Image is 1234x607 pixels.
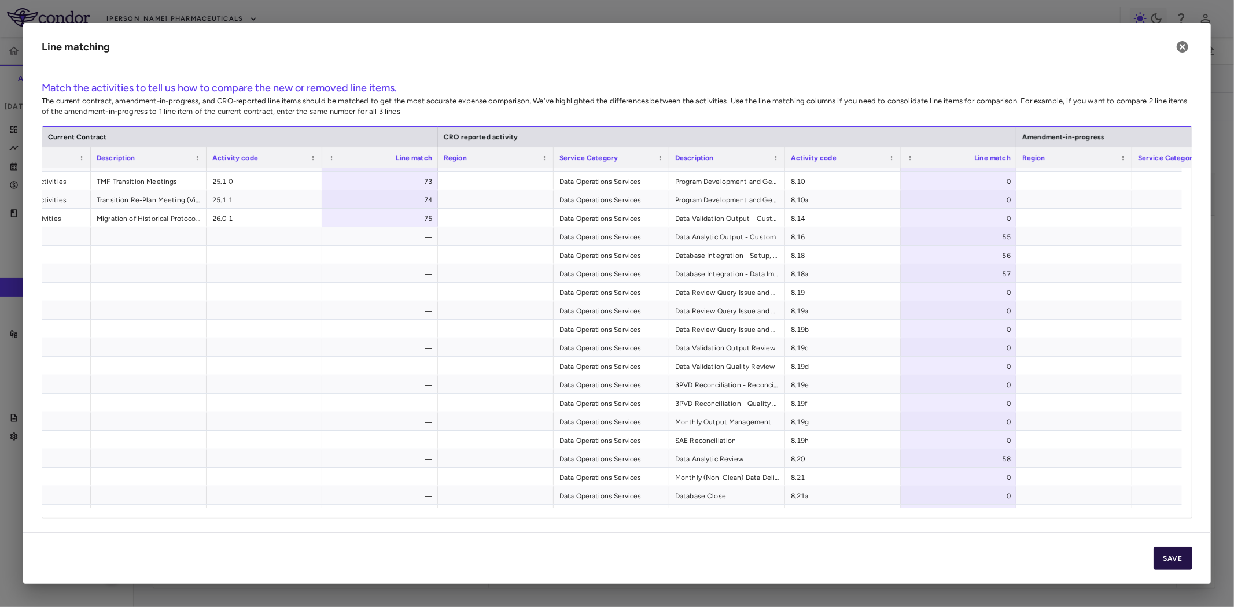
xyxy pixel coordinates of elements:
div: — [333,339,432,357]
span: Line match [975,154,1011,162]
span: 26.0 1 [212,209,316,228]
span: Data Review Query Issue and Resolution - Manual Query Resolution [675,283,779,302]
div: 0 [911,487,1011,505]
span: Data Operations Services [559,339,664,357]
span: Data Validation Output - Custom [675,209,779,228]
span: Data Operations Services [559,228,664,246]
span: Data Operations Services [559,487,664,505]
div: 0 [911,339,1011,357]
span: Data Operations Services [559,431,664,450]
div: 0 [911,413,1011,431]
div: 57 [911,265,1011,283]
span: Data Operations Services [559,246,664,265]
span: Data Validation Output Review [675,339,779,357]
span: 8.19h [791,431,895,450]
h6: Line matching [42,39,110,55]
div: — [333,394,432,413]
span: Data Validation Quality Review [675,357,779,376]
span: Database Close [675,487,779,505]
div: 0 [911,394,1011,413]
span: Data Analytic Review [675,450,779,468]
div: — [333,468,432,487]
div: 0 [911,172,1011,191]
span: Activity code [212,154,258,162]
span: 8.19a [791,302,895,320]
span: 8.19 [791,283,895,302]
span: Data Operations Services [559,191,664,209]
span: Interim Analysis [675,505,779,524]
div: — [333,357,432,376]
div: 0 [911,357,1011,376]
span: Service Category [559,154,618,162]
span: 8.21b [791,505,895,524]
span: Amendment-in-progress [1022,133,1104,141]
div: 58 [911,450,1011,468]
div: — [333,413,432,431]
div: 0 [911,376,1011,394]
span: 8.10 [791,172,895,191]
span: 8.19f [791,394,895,413]
div: 0 [911,505,1011,524]
span: Data Operations Services [559,302,664,320]
div: — [333,265,432,283]
span: 8.19c [791,339,895,357]
div: 0 [911,209,1011,228]
span: Program Development and Generation - tSDV Module [675,191,779,209]
span: Monthly (Non-Clean) Data Deliverables [675,468,779,487]
span: 8.14 [791,209,895,228]
span: CRO reported activity [444,133,518,141]
div: 56 [911,246,1011,265]
span: Description [97,154,135,162]
div: 75 [333,209,432,228]
span: Region [1022,154,1045,162]
div: 0 [911,468,1011,487]
span: 8.18a [791,265,895,283]
div: — [333,302,432,320]
span: Database Integration - Data Imports [675,265,779,283]
div: 73 [333,172,432,191]
span: 8.19e [791,376,895,394]
span: Database Integration - Setup, Programming and Testing [675,246,779,265]
div: — [333,283,432,302]
span: Data Operations Services [559,209,664,228]
div: 55 [911,228,1011,246]
span: Data Operations Services [559,376,664,394]
span: Data Operations Services [559,357,664,376]
span: Data Operations Services [559,172,664,191]
span: 8.21 [791,468,895,487]
div: — [333,487,432,505]
div: — [333,376,432,394]
span: Transition Re-Plan Meeting (Virtual) [97,191,201,209]
div: — [333,246,432,265]
div: 0 [911,302,1011,320]
span: Data Operations Services [559,413,664,431]
div: 0 [911,283,1011,302]
span: Current Contract [48,133,106,141]
span: Description [675,154,714,162]
span: Data Operations Services [559,394,664,413]
div: 0 [911,320,1011,339]
h6: Match the activities to tell us how to compare the new or removed line items. [42,80,1192,96]
span: 8.21a [791,487,895,505]
div: — [333,320,432,339]
span: Region [444,154,467,162]
span: 8.19g [791,413,895,431]
span: 25.1 1 [212,191,316,209]
span: Program Development and Generation [675,172,779,191]
span: 8.18 [791,246,895,265]
span: 8.20 [791,450,895,468]
span: Data Operations Services [559,265,664,283]
span: SAE Reconciliation [675,431,779,450]
div: 74 [333,191,432,209]
div: 0 [911,191,1011,209]
div: — [333,431,432,450]
span: Data Operations Services [559,505,664,524]
span: Service Category [1138,154,1196,162]
span: Line match [396,154,433,162]
span: Data Operations Services [559,450,664,468]
p: The current contract, amendment-in-progress, and CRO-reported line items should be matched to get... [42,96,1192,117]
span: Data Review Query Issue and Resolution - System Query Resolution [675,302,779,320]
div: — [333,450,432,468]
span: 25.1 0 [212,172,316,191]
span: 3PVD Reconciliation - Quality Review [675,394,779,413]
